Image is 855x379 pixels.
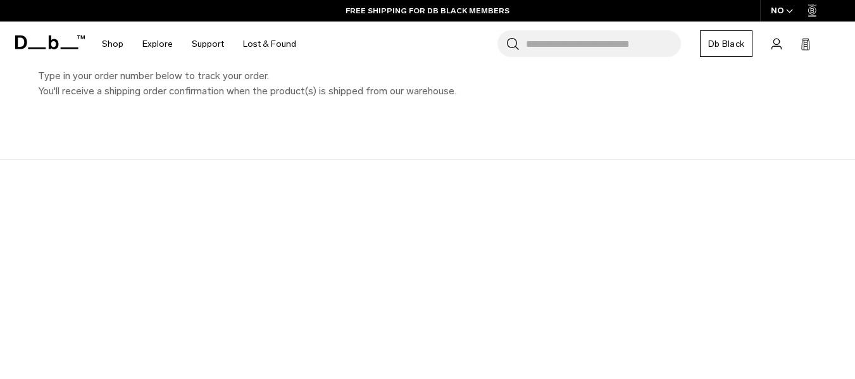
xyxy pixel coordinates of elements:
[700,30,752,57] a: Db Black
[27,160,407,338] iframe: Ingrid delivery tracking widget main iframe
[346,5,509,16] a: FREE SHIPPING FOR DB BLACK MEMBERS
[102,22,123,66] a: Shop
[92,22,306,66] nav: Main Navigation
[38,68,608,99] p: Type in your order number below to track your order. You'll receive a shipping order confirmation...
[142,22,173,66] a: Explore
[243,22,296,66] a: Lost & Found
[192,22,224,66] a: Support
